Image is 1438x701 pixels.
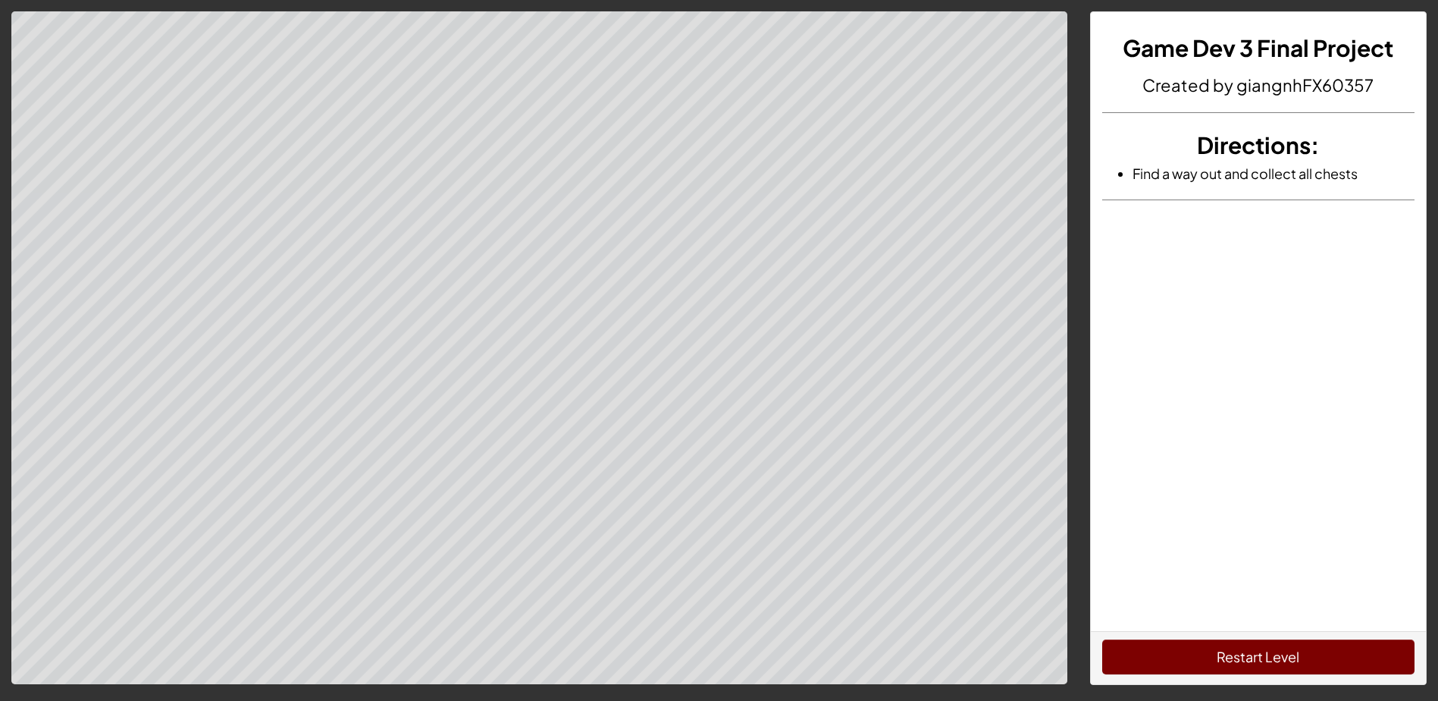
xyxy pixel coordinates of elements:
[1102,31,1415,65] h3: Game Dev 3 Final Project
[1102,73,1415,97] h4: Created by giangnhFX60357
[1102,128,1415,162] h3: :
[1197,130,1311,159] span: Directions
[1102,640,1415,674] button: Restart Level
[1133,162,1415,184] li: Find a way out and collect all chests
